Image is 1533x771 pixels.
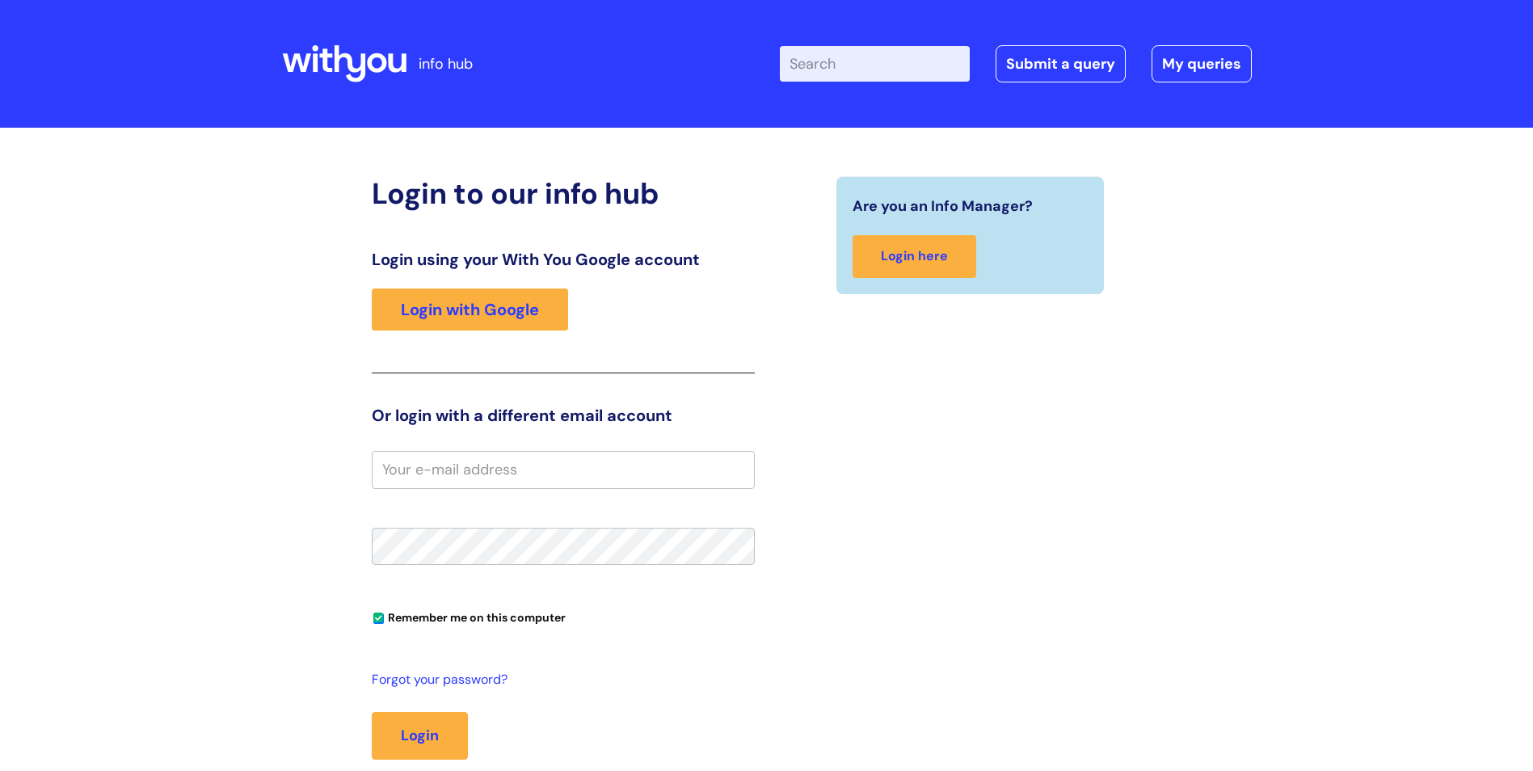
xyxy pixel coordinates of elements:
[372,712,468,759] button: Login
[419,51,473,77] p: info hub
[853,235,976,278] a: Login here
[372,451,755,488] input: Your e-mail address
[996,45,1126,82] a: Submit a query
[853,193,1033,219] span: Are you an Info Manager?
[372,250,755,269] h3: Login using your With You Google account
[372,607,566,625] label: Remember me on this computer
[372,406,755,425] h3: Or login with a different email account
[372,668,747,692] a: Forgot your password?
[372,289,568,331] a: Login with Google
[780,46,970,82] input: Search
[372,176,755,211] h2: Login to our info hub
[372,604,755,630] div: You can uncheck this option if you're logging in from a shared device
[1152,45,1252,82] a: My queries
[373,613,384,624] input: Remember me on this computer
